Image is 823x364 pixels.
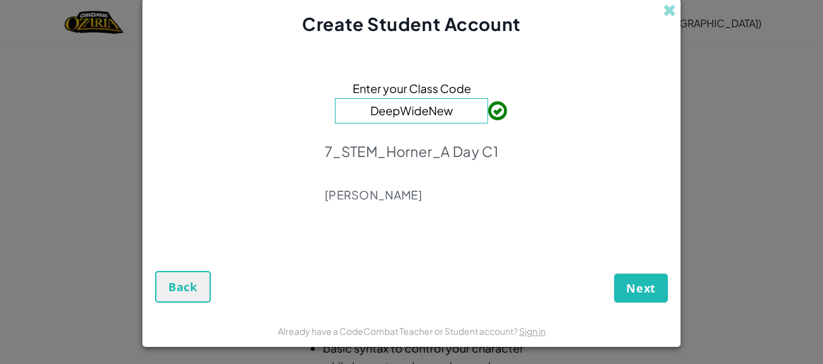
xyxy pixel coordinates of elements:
[519,325,546,337] a: Sign in
[168,279,198,294] span: Back
[155,271,211,303] button: Back
[614,273,668,303] button: Next
[325,142,498,160] p: 7_STEM_Horner_A Day C1
[302,13,520,35] span: Create Student Account
[278,325,519,337] span: Already have a CodeCombat Teacher or Student account?
[353,79,471,97] span: Enter your Class Code
[626,280,656,296] span: Next
[325,187,498,203] p: [PERSON_NAME]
